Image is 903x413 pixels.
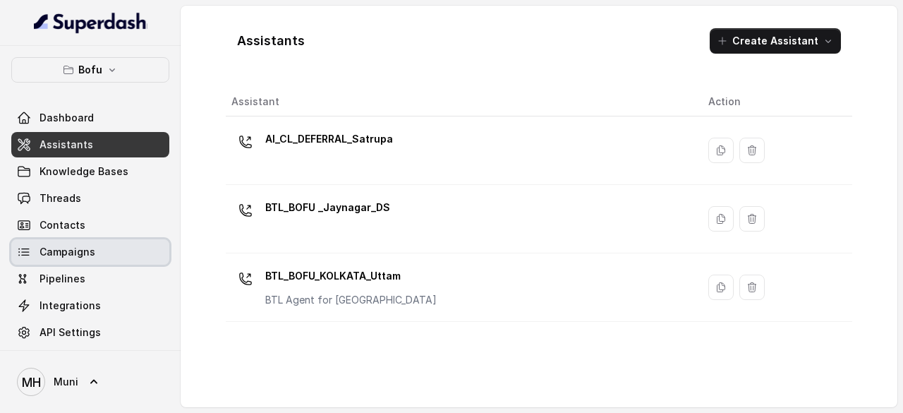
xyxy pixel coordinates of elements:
[40,111,94,125] span: Dashboard
[40,299,101,313] span: Integrations
[22,375,41,390] text: MH
[40,218,85,232] span: Contacts
[11,213,169,238] a: Contacts
[11,132,169,157] a: Assistants
[40,245,95,259] span: Campaigns
[11,347,169,372] a: Voices Library
[11,186,169,211] a: Threads
[265,265,437,287] p: BTL_BOFU_KOLKATA_Uttam
[40,325,101,340] span: API Settings
[78,61,102,78] p: Bofu
[34,11,147,34] img: light.svg
[710,28,841,54] button: Create Assistant
[11,362,169,402] a: Muni
[11,320,169,345] a: API Settings
[40,272,85,286] span: Pipelines
[11,293,169,318] a: Integrations
[40,138,93,152] span: Assistants
[54,375,78,389] span: Muni
[40,164,128,179] span: Knowledge Bases
[265,293,437,307] p: BTL Agent for [GEOGRAPHIC_DATA]
[265,128,393,150] p: AI_CL_DEFERRAL_Satrupa
[265,196,390,219] p: BTL_BOFU _Jaynagar_DS
[11,239,169,265] a: Campaigns
[11,57,169,83] button: Bofu
[226,88,697,116] th: Assistant
[237,30,305,52] h1: Assistants
[11,105,169,131] a: Dashboard
[697,88,852,116] th: Action
[40,191,81,205] span: Threads
[11,159,169,184] a: Knowledge Bases
[11,266,169,292] a: Pipelines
